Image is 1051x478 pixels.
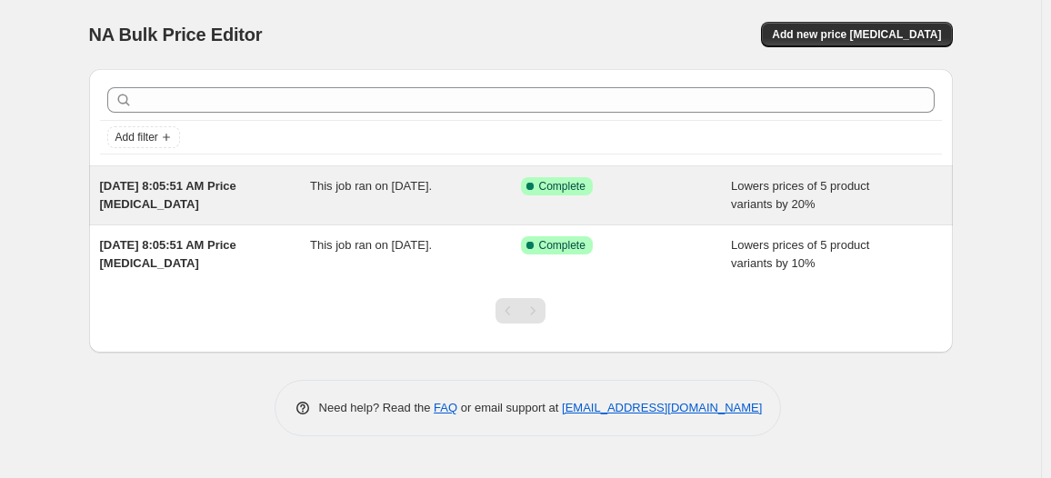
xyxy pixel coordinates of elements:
[772,27,941,42] span: Add new price [MEDICAL_DATA]
[495,298,546,324] nav: Pagination
[731,238,869,270] span: Lowers prices of 5 product variants by 10%
[562,401,762,414] a: [EMAIL_ADDRESS][DOMAIN_NAME]
[539,238,586,253] span: Complete
[107,126,180,148] button: Add filter
[100,179,236,211] span: [DATE] 8:05:51 AM Price [MEDICAL_DATA]
[434,401,457,414] a: FAQ
[310,179,432,193] span: This job ran on [DATE].
[761,22,952,47] button: Add new price [MEDICAL_DATA]
[457,401,562,414] span: or email support at
[731,179,869,211] span: Lowers prices of 5 product variants by 20%
[539,179,586,194] span: Complete
[100,238,236,270] span: [DATE] 8:05:51 AM Price [MEDICAL_DATA]
[89,25,263,45] span: NA Bulk Price Editor
[319,401,435,414] span: Need help? Read the
[310,238,432,252] span: This job ran on [DATE].
[115,130,158,144] span: Add filter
